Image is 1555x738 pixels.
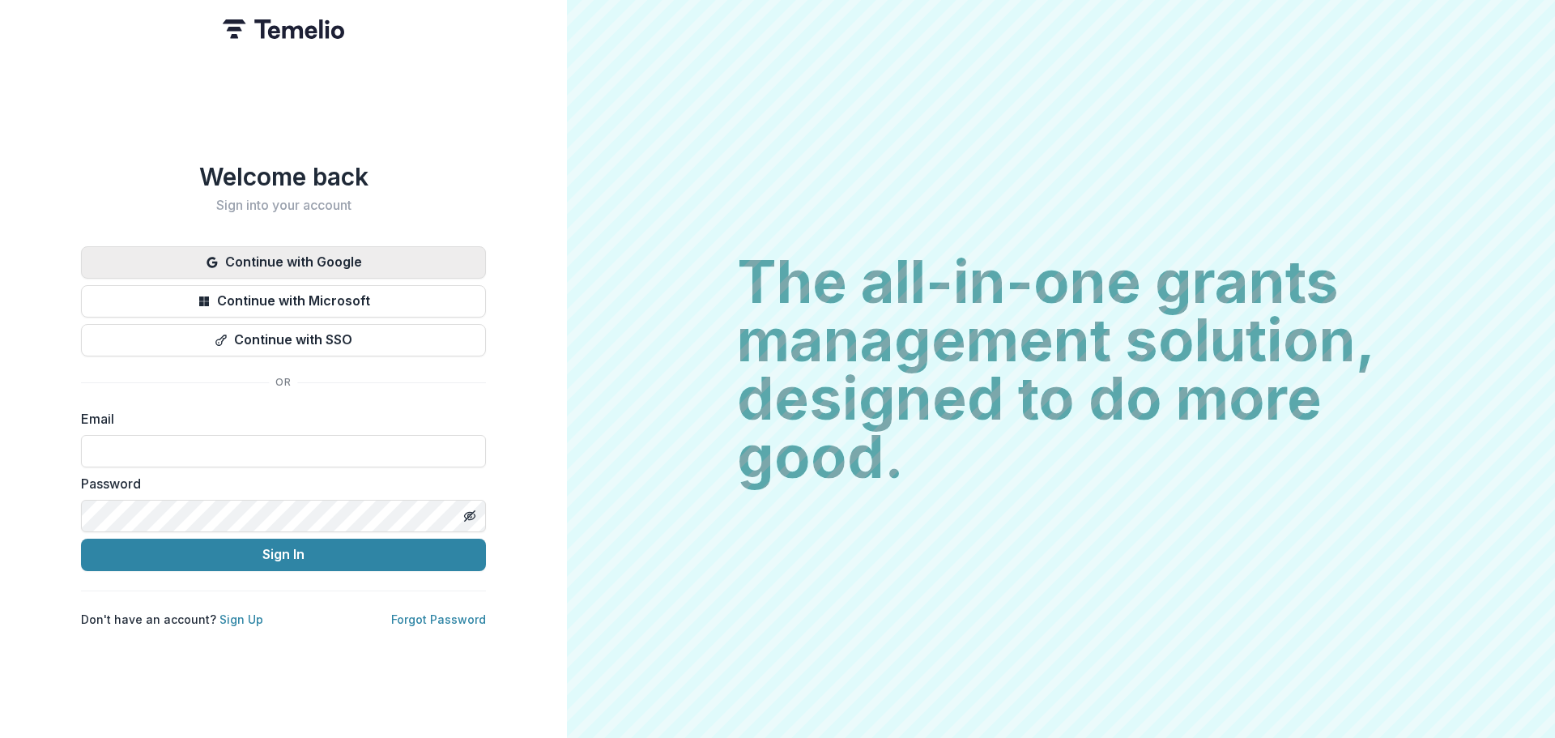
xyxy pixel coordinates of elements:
button: Continue with SSO [81,324,486,356]
a: Sign Up [219,612,263,626]
button: Continue with Google [81,246,486,279]
button: Toggle password visibility [457,503,483,529]
p: Don't have an account? [81,611,263,628]
label: Email [81,409,476,429]
button: Continue with Microsoft [81,285,486,318]
button: Sign In [81,539,486,571]
img: Temelio [223,19,344,39]
a: Forgot Password [391,612,486,626]
label: Password [81,474,476,493]
h2: Sign into your account [81,198,486,213]
h1: Welcome back [81,162,486,191]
